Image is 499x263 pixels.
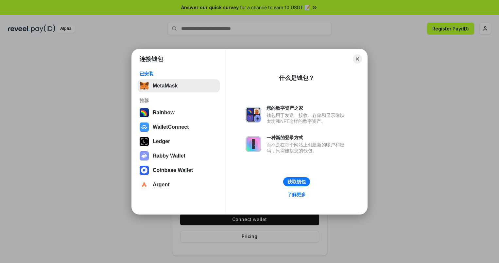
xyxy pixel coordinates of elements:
div: Coinbase Wallet [153,167,193,173]
div: MetaMask [153,83,178,89]
button: 获取钱包 [283,177,310,186]
div: 推荐 [140,98,218,103]
img: svg+xml,%3Csvg%20width%3D%2228%22%20height%3D%2228%22%20viewBox%3D%220%200%2028%2028%22%20fill%3D... [140,166,149,175]
img: svg+xml,%3Csvg%20xmlns%3D%22http%3A%2F%2Fwww.w3.org%2F2000%2Fsvg%22%20fill%3D%22none%22%20viewBox... [246,107,261,122]
img: svg+xml,%3Csvg%20width%3D%2228%22%20height%3D%2228%22%20viewBox%3D%220%200%2028%2028%22%20fill%3D... [140,180,149,189]
div: 获取钱包 [287,179,306,185]
div: 而不是在每个网站上创建新的账户和密码，只需连接您的钱包。 [267,142,348,154]
button: MetaMask [138,79,220,92]
div: Rabby Wallet [153,153,185,159]
div: 您的数字资产之家 [267,105,348,111]
button: WalletConnect [138,121,220,134]
button: Close [353,54,362,64]
div: 了解更多 [287,192,306,197]
button: Coinbase Wallet [138,164,220,177]
div: Rainbow [153,110,175,116]
div: 一种新的登录方式 [267,135,348,141]
a: 了解更多 [284,190,310,199]
img: svg+xml,%3Csvg%20width%3D%22120%22%20height%3D%22120%22%20viewBox%3D%220%200%20120%20120%22%20fil... [140,108,149,117]
h1: 连接钱包 [140,55,163,63]
div: 钱包用于发送、接收、存储和显示像以太坊和NFT这样的数字资产。 [267,112,348,124]
div: WalletConnect [153,124,189,130]
div: 什么是钱包？ [279,74,314,82]
img: svg+xml,%3Csvg%20xmlns%3D%22http%3A%2F%2Fwww.w3.org%2F2000%2Fsvg%22%20fill%3D%22none%22%20viewBox... [246,136,261,152]
img: svg+xml,%3Csvg%20xmlns%3D%22http%3A%2F%2Fwww.w3.org%2F2000%2Fsvg%22%20width%3D%2228%22%20height%3... [140,137,149,146]
div: 已安装 [140,71,218,77]
button: Argent [138,178,220,191]
button: Ledger [138,135,220,148]
img: svg+xml,%3Csvg%20fill%3D%22none%22%20height%3D%2233%22%20viewBox%3D%220%200%2035%2033%22%20width%... [140,81,149,90]
img: svg+xml,%3Csvg%20xmlns%3D%22http%3A%2F%2Fwww.w3.org%2F2000%2Fsvg%22%20fill%3D%22none%22%20viewBox... [140,151,149,160]
img: svg+xml,%3Csvg%20width%3D%2228%22%20height%3D%2228%22%20viewBox%3D%220%200%2028%2028%22%20fill%3D... [140,122,149,132]
div: Argent [153,182,170,188]
button: Rainbow [138,106,220,119]
div: Ledger [153,139,170,144]
button: Rabby Wallet [138,149,220,162]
